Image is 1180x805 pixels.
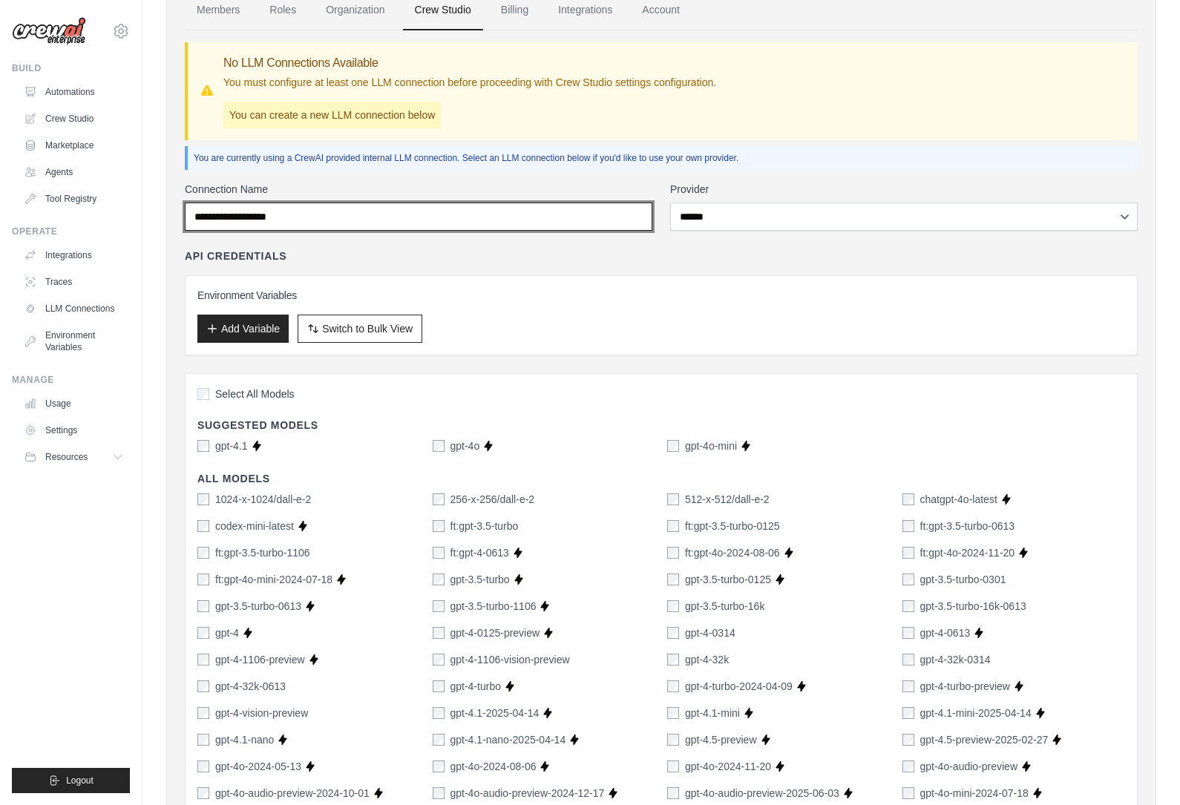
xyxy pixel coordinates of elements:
[902,734,914,746] input: gpt-4.5-preview-2025-02-27
[66,775,94,786] span: Logout
[450,599,537,614] label: gpt-3.5-turbo-1106
[667,627,679,639] input: gpt-4-0314
[433,547,445,559] input: ft:gpt-4-0613
[920,572,1006,587] label: gpt-3.5-turbo-0301
[685,652,729,667] label: gpt-4-32k
[298,315,422,343] button: Switch to Bulk View
[12,62,130,74] div: Build
[902,707,914,719] input: gpt-4.1-mini-2025-04-14
[433,493,445,505] input: 256-x-256/dall-e-2
[215,572,332,587] label: ft:gpt-4o-mini-2024-07-18
[18,243,130,267] a: Integrations
[18,323,130,359] a: Environment Variables
[197,471,1125,486] h4: All Models
[902,627,914,639] input: gpt-4-0613
[322,321,413,336] span: Switch to Bulk View
[667,787,679,799] input: gpt-4o-audio-preview-2025-06-03
[18,418,130,442] a: Settings
[433,787,445,799] input: gpt-4o-audio-preview-2024-12-17
[223,54,716,72] h3: No LLM Connections Available
[450,572,510,587] label: gpt-3.5-turbo
[197,288,1125,303] h3: Environment Variables
[12,17,86,45] img: Logo
[18,297,130,321] a: LLM Connections
[197,760,209,772] input: gpt-4o-2024-05-13
[670,182,1138,197] label: Provider
[450,679,501,694] label: gpt-4-turbo
[18,107,130,131] a: Crew Studio
[12,226,130,237] div: Operate
[685,759,771,774] label: gpt-4o-2024-11-20
[433,734,445,746] input: gpt-4.1-nano-2025-04-14
[450,786,605,801] label: gpt-4o-audio-preview-2024-12-17
[215,438,248,453] label: gpt-4.1
[667,574,679,585] input: gpt-3.5-turbo-0125
[197,520,209,532] input: codex-mini-latest
[450,545,509,560] label: ft:gpt-4-0613
[685,679,793,694] label: gpt-4-turbo-2024-04-09
[197,707,209,719] input: gpt-4-vision-preview
[433,574,445,585] input: gpt-3.5-turbo
[685,732,757,747] label: gpt-4.5-preview
[12,374,130,386] div: Manage
[194,152,1132,164] p: You are currently using a CrewAI provided internal LLM connection. Select an LLM connection below...
[920,652,991,667] label: gpt-4-32k-0314
[685,706,740,720] label: gpt-4.1-mini
[450,438,480,453] label: gpt-4o
[685,572,771,587] label: gpt-3.5-turbo-0125
[433,654,445,666] input: gpt-4-1106-vision-preview
[215,652,305,667] label: gpt-4-1106-preview
[920,732,1049,747] label: gpt-4.5-preview-2025-02-27
[1106,734,1180,805] iframe: Chat Widget
[667,680,679,692] input: gpt-4-turbo-2024-04-09
[197,600,209,612] input: gpt-3.5-turbo-0613
[450,625,540,640] label: gpt-4-0125-preview
[197,388,209,400] input: Select All Models
[920,625,971,640] label: gpt-4-0613
[685,625,735,640] label: gpt-4-0314
[450,732,566,747] label: gpt-4.1-nano-2025-04-14
[215,387,295,401] span: Select All Models
[215,732,274,747] label: gpt-4.1-nano
[215,679,286,694] label: gpt-4-32k-0613
[450,706,540,720] label: gpt-4.1-2025-04-14
[433,440,445,452] input: gpt-4o
[902,654,914,666] input: gpt-4-32k-0314
[685,786,839,801] label: gpt-4o-audio-preview-2025-06-03
[18,187,130,211] a: Tool Registry
[215,759,301,774] label: gpt-4o-2024-05-13
[197,493,209,505] input: 1024-x-1024/dall-e-2
[223,75,716,90] p: You must configure at least one LLM connection before proceeding with Crew Studio settings config...
[920,759,1018,774] label: gpt-4o-audio-preview
[902,680,914,692] input: gpt-4-turbo-preview
[185,182,652,197] label: Connection Name
[685,492,770,507] label: 512-x-512/dall-e-2
[18,445,130,469] button: Resources
[45,451,88,463] span: Resources
[902,787,914,799] input: gpt-4o-mini-2024-07-18
[433,760,445,772] input: gpt-4o-2024-08-06
[197,440,209,452] input: gpt-4.1
[920,706,1032,720] label: gpt-4.1-mini-2025-04-14
[433,627,445,639] input: gpt-4-0125-preview
[12,768,130,793] button: Logout
[450,759,537,774] label: gpt-4o-2024-08-06
[197,627,209,639] input: gpt-4
[902,547,914,559] input: ft:gpt-4o-2024-11-20
[920,492,997,507] label: chatgpt-4o-latest
[215,706,308,720] label: gpt-4-vision-preview
[667,760,679,772] input: gpt-4o-2024-11-20
[667,707,679,719] input: gpt-4.1-mini
[685,519,780,533] label: ft:gpt-3.5-turbo-0125
[902,760,914,772] input: gpt-4o-audio-preview
[223,102,441,128] p: You can create a new LLM connection below
[902,520,914,532] input: ft:gpt-3.5-turbo-0613
[667,654,679,666] input: gpt-4-32k
[197,680,209,692] input: gpt-4-32k-0613
[667,520,679,532] input: ft:gpt-3.5-turbo-0125
[433,707,445,719] input: gpt-4.1-2025-04-14
[215,492,311,507] label: 1024-x-1024/dall-e-2
[667,600,679,612] input: gpt-3.5-turbo-16k
[920,786,1029,801] label: gpt-4o-mini-2024-07-18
